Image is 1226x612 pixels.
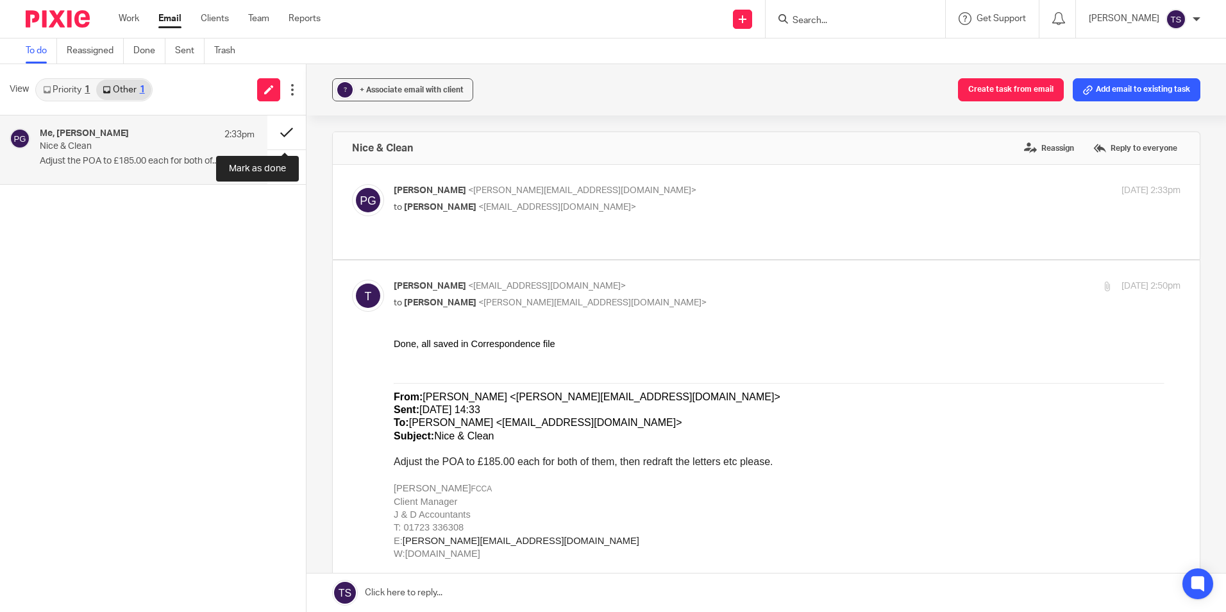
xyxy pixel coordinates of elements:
[977,14,1026,23] span: Get Support
[26,10,90,28] img: Pixie
[468,186,696,195] span: <[PERSON_NAME][EMAIL_ADDRESS][DOMAIN_NAME]>
[9,198,246,208] a: [PERSON_NAME][EMAIL_ADDRESS][DOMAIN_NAME]
[1090,139,1180,158] label: Reply to everyone
[10,83,29,96] span: View
[332,78,473,101] button: ? + Associate email with client
[791,15,907,27] input: Search
[394,203,402,212] span: to
[352,184,384,216] img: svg%3E
[478,298,707,307] span: <[PERSON_NAME][EMAIL_ADDRESS][DOMAIN_NAME]>
[394,298,402,307] span: to
[1021,139,1077,158] label: Reassign
[1166,9,1186,30] img: svg%3E
[468,282,626,291] span: <[EMAIL_ADDRESS][DOMAIN_NAME]>
[337,82,353,98] div: ?
[40,156,255,167] p: Adjust the POA to £185.00 each for both of...
[133,38,165,64] a: Done
[10,128,30,149] img: svg%3E
[78,147,99,156] span: FCCA
[360,86,464,94] span: + Associate email with client
[67,38,124,64] a: Reassigned
[394,282,466,291] span: [PERSON_NAME]
[26,38,57,64] a: To do
[158,12,181,25] a: Email
[1121,280,1180,293] p: [DATE] 2:50pm
[12,211,87,221] a: [DOMAIN_NAME]
[214,38,245,64] a: Trash
[1121,184,1180,198] p: [DATE] 2:33pm
[175,38,205,64] a: Sent
[1073,78,1200,101] button: Add email to existing task
[1089,12,1159,25] p: [PERSON_NAME]
[201,12,229,25] a: Clients
[248,12,269,25] a: Team
[394,186,466,195] span: [PERSON_NAME]
[352,142,413,155] h4: Nice & Clean
[40,128,129,139] h4: Me, [PERSON_NAME]
[289,12,321,25] a: Reports
[404,203,476,212] span: [PERSON_NAME]
[958,78,1064,101] button: Create task from email
[404,298,476,307] span: [PERSON_NAME]
[85,85,90,94] div: 1
[96,80,151,100] a: Other1
[352,280,384,312] img: svg%3E
[478,203,636,212] span: <[EMAIL_ADDRESS][DOMAIN_NAME]>
[224,128,255,141] p: 2:33pm
[119,12,139,25] a: Work
[37,80,96,100] a: Priority1
[40,141,212,152] p: Nice & Clean
[140,85,145,94] div: 1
